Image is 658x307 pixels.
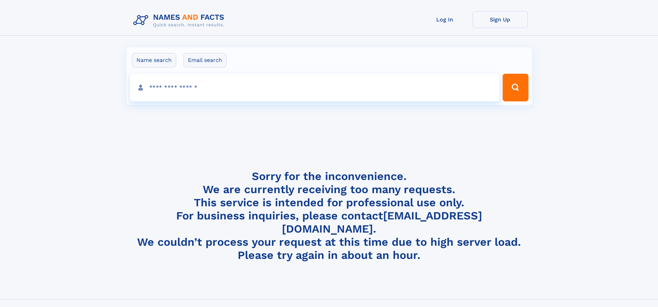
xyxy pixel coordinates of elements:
[473,11,528,28] a: Sign Up
[282,209,482,235] a: [EMAIL_ADDRESS][DOMAIN_NAME]
[183,53,227,67] label: Email search
[132,53,176,67] label: Name search
[130,74,500,101] input: search input
[503,74,528,101] button: Search Button
[417,11,473,28] a: Log In
[131,170,528,262] h4: Sorry for the inconvenience. We are currently receiving too many requests. This service is intend...
[131,11,230,30] img: Logo Names and Facts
